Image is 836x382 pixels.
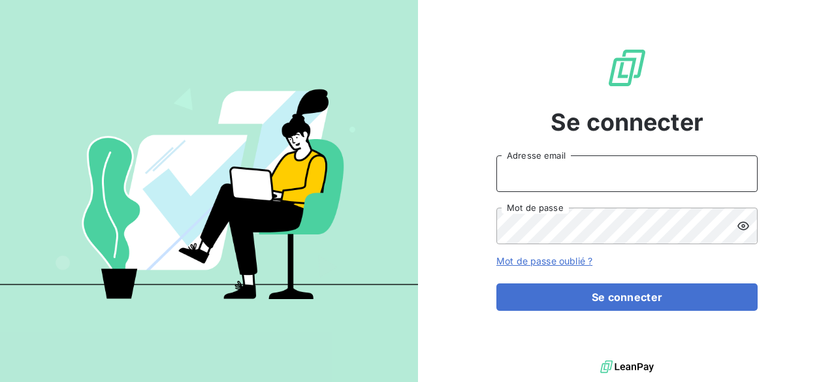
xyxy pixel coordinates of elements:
button: Se connecter [496,283,758,311]
span: Se connecter [551,104,703,140]
a: Mot de passe oublié ? [496,255,592,266]
input: placeholder [496,155,758,192]
img: logo [600,357,654,377]
img: Logo LeanPay [606,47,648,89]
